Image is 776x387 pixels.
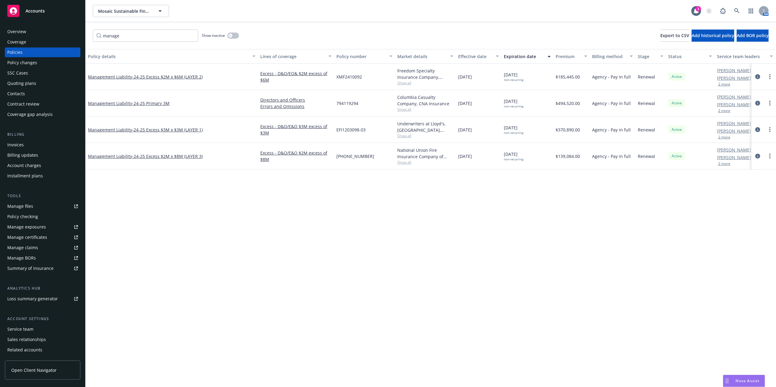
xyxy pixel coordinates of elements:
span: Add historical policy [692,33,734,38]
div: Client navigator features [7,355,58,365]
span: Accounts [26,9,45,13]
div: Status [668,53,705,60]
a: Loss summary generator [5,294,80,304]
a: Accounts [5,2,80,19]
div: Billing method [592,53,626,60]
a: Report a Bug [717,5,729,17]
a: Management Liability [88,74,203,80]
div: Invoices [7,140,24,150]
a: [PERSON_NAME] [717,94,751,100]
div: Drag to move [723,375,731,387]
a: Summary of insurance [5,263,80,273]
span: $370,890.00 [556,127,580,133]
span: - 24-25 Excess $2M x $6M (LAYER 2) [132,74,203,80]
div: Columbia Casualty Company, CNA Insurance [397,94,453,107]
span: Agency - Pay in full [592,153,631,159]
div: Account charges [7,161,41,170]
div: Manage files [7,201,33,211]
div: Coverage gap analysis [7,110,53,119]
a: Directors and Officers [260,97,332,103]
div: Related accounts [7,345,42,355]
div: Stage [638,53,657,60]
div: non-recurring [504,104,523,108]
span: $494,520.00 [556,100,580,106]
a: Switch app [745,5,757,17]
span: Active [671,100,683,106]
a: Coverage [5,37,80,47]
span: Mosaic Sustainable Finance Corporation [98,8,151,14]
div: Service team [7,324,33,334]
a: [PERSON_NAME] [717,154,751,161]
a: Policy changes [5,58,80,68]
span: Active [671,153,683,159]
button: Market details [395,49,456,64]
div: SSC Cases [7,68,28,78]
a: Sales relationships [5,335,80,344]
span: [DATE] [504,124,523,135]
div: Billing updates [7,150,38,160]
a: Manage files [5,201,80,211]
button: Expiration date [501,49,553,64]
a: circleInformation [754,152,761,160]
button: 2 more [718,162,730,166]
div: Freedom Specialty Insurance Company, Scottsdale Insurance Company (Nationwide) [397,68,453,80]
span: Export to CSV [660,33,689,38]
div: non-recurring [504,78,523,82]
a: [PERSON_NAME] [717,75,751,81]
span: [DATE] [504,71,523,82]
span: Open Client Navigator [11,367,57,373]
span: Active [671,74,683,79]
div: Loss summary generator [7,294,58,304]
span: [DATE] [458,153,472,159]
div: Quoting plans [7,78,36,88]
div: Billing [5,131,80,138]
a: Related accounts [5,345,80,355]
button: Effective date [456,49,501,64]
span: [PHONE_NUMBER] [336,153,374,159]
a: Manage certificates [5,232,80,242]
a: Policy checking [5,212,80,221]
div: Sales relationships [7,335,46,344]
button: Mosaic Sustainable Finance Corporation [93,5,169,17]
div: Manage exposures [7,222,46,232]
span: Agency - Pay in full [592,127,631,133]
div: Manage claims [7,243,38,253]
button: Add BOR policy [737,30,769,42]
a: Service team [5,324,80,334]
span: Renewal [638,74,655,80]
div: Account settings [5,316,80,322]
a: [PERSON_NAME] [717,147,751,153]
div: Summary of insurance [7,263,54,273]
a: Excess - D&O/E&O $2M excess of $8M [260,150,332,162]
span: Show all [397,133,453,138]
span: Show all [397,107,453,112]
a: more [766,99,774,107]
a: Errors and Omissions [260,103,332,110]
span: $185,445.00 [556,74,580,80]
a: Policies [5,47,80,57]
span: $139,084.00 [556,153,580,159]
div: Underwriters at Lloyd's, [GEOGRAPHIC_DATA], [PERSON_NAME] of [GEOGRAPHIC_DATA], Euclid Financial [397,120,453,133]
div: Overview [7,27,26,37]
span: Renewal [638,100,655,106]
div: Manage certificates [7,232,47,242]
span: Renewal [638,153,655,159]
span: [DATE] [458,74,472,80]
a: Start snowing [703,5,715,17]
a: Installment plans [5,171,80,181]
div: Policy checking [7,212,38,221]
div: Policies [7,47,23,57]
div: Expiration date [504,53,544,60]
div: Installment plans [7,171,43,181]
div: non-recurring [504,131,523,135]
a: more [766,126,774,133]
span: Show inactive [202,33,225,38]
button: Add historical policy [692,30,734,42]
button: Lines of coverage [258,49,334,64]
a: Manage exposures [5,222,80,232]
div: Policy number [336,53,386,60]
span: Show all [397,160,453,165]
a: Client navigator features [5,355,80,365]
a: Excess - D&O/EO& $2M excess of $6M [260,70,332,83]
span: - 24-25 Excess $3M x $3M (LAYER 1) [132,127,203,133]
